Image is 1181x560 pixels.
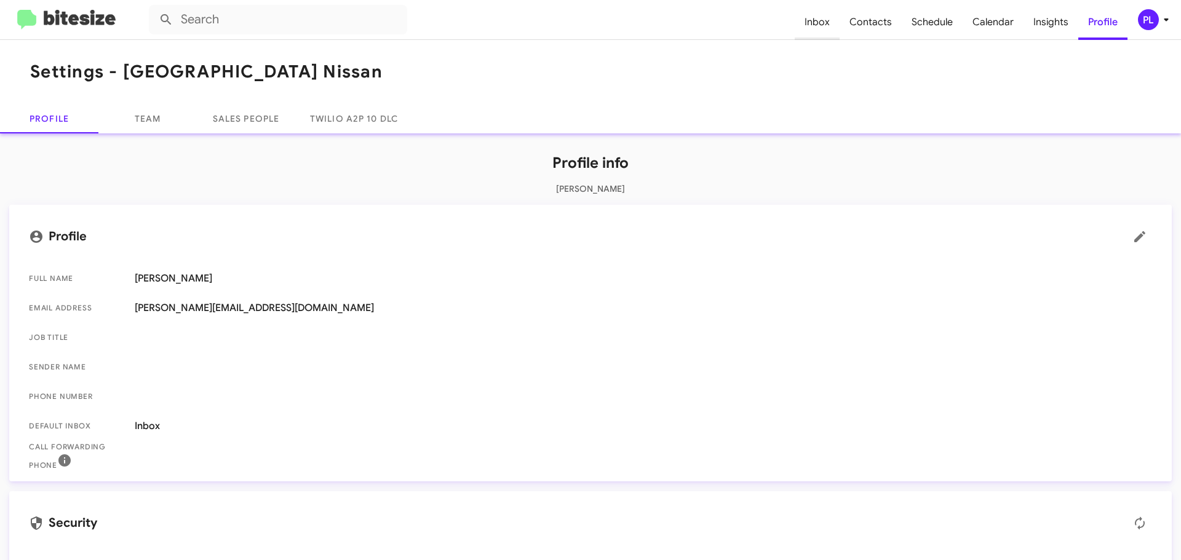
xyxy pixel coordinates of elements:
span: [PERSON_NAME] [135,272,1152,285]
a: Team [98,104,197,133]
span: [PERSON_NAME][EMAIL_ADDRESS][DOMAIN_NAME] [135,302,1152,314]
p: [PERSON_NAME] [9,183,1172,195]
mat-card-title: Profile [29,224,1152,249]
input: Search [149,5,407,34]
a: Calendar [963,4,1024,40]
a: Sales People [197,104,295,133]
span: Email Address [29,302,125,314]
span: Sender Name [29,361,125,373]
span: Default Inbox [29,420,125,432]
a: Contacts [840,4,902,40]
a: Twilio A2P 10 DLC [295,104,413,133]
h1: Profile info [9,153,1172,173]
h1: Settings - [GEOGRAPHIC_DATA] Nissan [30,62,383,82]
span: Call Forwarding Phone [29,441,125,471]
a: Schedule [902,4,963,40]
a: Profile [1078,4,1127,40]
span: Phone number [29,390,125,403]
button: PL [1127,9,1167,30]
span: Job Title [29,331,125,344]
mat-card-title: Security [29,511,1152,535]
span: Inbox [135,420,1152,432]
a: Inbox [795,4,840,40]
span: Full Name [29,272,125,285]
a: Insights [1024,4,1078,40]
div: PL [1138,9,1159,30]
